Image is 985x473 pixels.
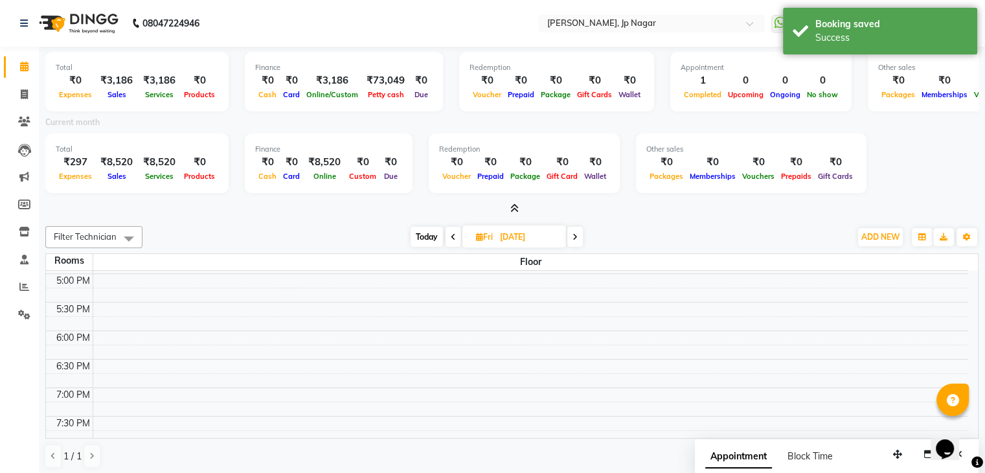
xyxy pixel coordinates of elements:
[815,155,856,170] div: ₹0
[346,172,379,181] span: Custom
[280,155,303,170] div: ₹0
[361,73,410,88] div: ₹73,049
[574,90,615,99] span: Gift Cards
[778,155,815,170] div: ₹0
[379,155,402,170] div: ₹0
[507,155,543,170] div: ₹0
[543,155,581,170] div: ₹0
[104,90,130,99] span: Sales
[681,73,725,88] div: 1
[365,90,407,99] span: Petty cash
[473,232,496,242] span: Fri
[54,360,93,373] div: 6:30 PM
[767,73,804,88] div: 0
[739,172,778,181] span: Vouchers
[56,90,95,99] span: Expenses
[574,73,615,88] div: ₹0
[504,73,538,88] div: ₹0
[686,155,739,170] div: ₹0
[46,254,93,268] div: Rooms
[381,172,401,181] span: Due
[138,155,181,170] div: ₹8,520
[861,232,900,242] span: ADD NEW
[739,155,778,170] div: ₹0
[411,227,443,247] span: Today
[470,90,504,99] span: Voucher
[104,172,130,181] span: Sales
[54,303,93,316] div: 5:30 PM
[815,17,968,31] div: Booking saved
[439,144,609,155] div: Redemption
[181,172,218,181] span: Products
[255,155,280,170] div: ₹0
[181,90,218,99] span: Products
[787,450,833,462] span: Block Time
[138,73,181,88] div: ₹3,186
[56,144,218,155] div: Total
[581,155,609,170] div: ₹0
[725,90,767,99] span: Upcoming
[181,73,218,88] div: ₹0
[303,155,346,170] div: ₹8,520
[470,62,644,73] div: Redemption
[54,231,117,242] span: Filter Technician
[918,73,971,88] div: ₹0
[474,155,507,170] div: ₹0
[142,90,177,99] span: Services
[411,90,431,99] span: Due
[255,90,280,99] span: Cash
[815,172,856,181] span: Gift Cards
[410,73,433,88] div: ₹0
[815,31,968,45] div: Success
[778,172,815,181] span: Prepaids
[878,73,918,88] div: ₹0
[496,227,561,247] input: 2025-09-05
[280,73,303,88] div: ₹0
[54,388,93,402] div: 7:00 PM
[56,172,95,181] span: Expenses
[346,155,379,170] div: ₹0
[538,90,574,99] span: Package
[878,90,918,99] span: Packages
[255,62,433,73] div: Finance
[54,417,93,430] div: 7:30 PM
[538,73,574,88] div: ₹0
[439,155,474,170] div: ₹0
[255,144,402,155] div: Finance
[918,90,971,99] span: Memberships
[303,73,361,88] div: ₹3,186
[95,73,138,88] div: ₹3,186
[804,73,841,88] div: 0
[804,90,841,99] span: No show
[858,228,903,246] button: ADD NEW
[686,172,739,181] span: Memberships
[93,254,969,270] span: Floor
[56,73,95,88] div: ₹0
[543,172,581,181] span: Gift Card
[581,172,609,181] span: Wallet
[681,62,841,73] div: Appointment
[615,90,644,99] span: Wallet
[646,155,686,170] div: ₹0
[439,172,474,181] span: Voucher
[255,73,280,88] div: ₹0
[56,62,218,73] div: Total
[646,172,686,181] span: Packages
[56,155,95,170] div: ₹297
[646,144,856,155] div: Other sales
[33,5,122,41] img: logo
[507,172,543,181] span: Package
[280,90,303,99] span: Card
[504,90,538,99] span: Prepaid
[310,172,339,181] span: Online
[705,445,772,468] span: Appointment
[470,73,504,88] div: ₹0
[725,73,767,88] div: 0
[142,5,199,41] b: 08047224946
[45,117,100,128] label: Current month
[931,421,972,460] iframe: chat widget
[767,90,804,99] span: Ongoing
[54,331,93,345] div: 6:00 PM
[615,73,644,88] div: ₹0
[95,155,138,170] div: ₹8,520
